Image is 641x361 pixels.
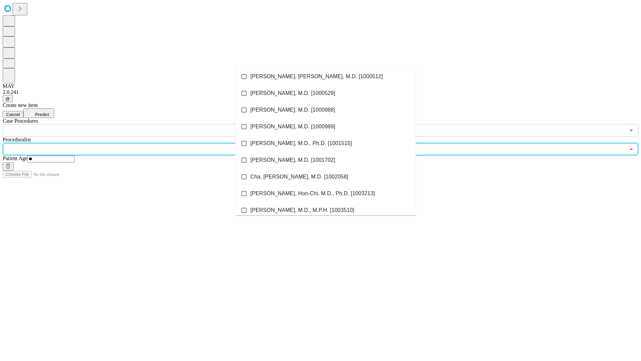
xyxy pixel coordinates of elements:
[250,206,354,214] span: [PERSON_NAME], M.D., M.P.H. [1003510]
[627,126,636,135] button: Open
[3,102,38,108] span: Create new item
[250,139,352,147] span: [PERSON_NAME], M.D., Ph.D. [1001515]
[3,155,27,161] span: Patient Age
[250,123,335,131] span: [PERSON_NAME], M.D. [1000989]
[250,89,335,97] span: [PERSON_NAME], M.D. [1000529]
[250,173,348,181] span: Cha, [PERSON_NAME], M.D. [1002058]
[3,89,638,95] div: 2.0.241
[250,190,375,198] span: [PERSON_NAME], Hon-Chi, M.D., Ph.D. [1003213]
[3,83,638,89] div: MAY
[5,96,10,101] span: @
[250,156,335,164] span: [PERSON_NAME], M.D. [1001702]
[250,73,383,81] span: [PERSON_NAME], [PERSON_NAME], M.D. [1000512]
[3,95,13,102] button: @
[3,111,23,118] button: Cancel
[3,137,31,142] span: Proceduralist
[6,112,20,117] span: Cancel
[250,106,335,114] span: [PERSON_NAME], M.D. [1000988]
[23,108,54,118] button: Predict
[627,144,636,154] button: Close
[3,118,38,124] span: Scheduled Procedure
[35,112,49,117] span: Predict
